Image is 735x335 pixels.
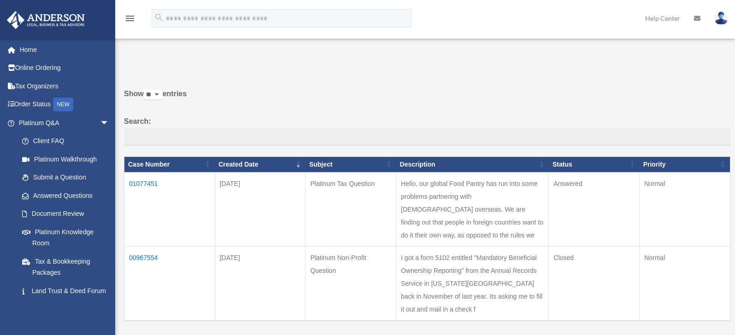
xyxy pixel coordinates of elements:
[6,77,123,95] a: Tax Organizers
[124,115,730,145] label: Search:
[144,90,163,100] select: Showentries
[124,172,215,246] td: 01077451
[396,172,549,246] td: Hello, our global Food Pantry has run into some problems partnering with [DEMOGRAPHIC_DATA] overs...
[396,156,549,172] th: Description: activate to sort column ascending
[13,205,118,223] a: Document Review
[124,128,730,145] input: Search:
[4,11,88,29] img: Anderson Advisors Platinum Portal
[13,223,118,252] a: Platinum Knowledge Room
[640,246,730,321] td: Normal
[215,246,306,321] td: [DATE]
[124,156,215,172] th: Case Number: activate to sort column ascending
[306,156,396,172] th: Subject: activate to sort column ascending
[6,59,123,77] a: Online Ordering
[306,172,396,246] td: Platinum Tax Question
[13,282,118,300] a: Land Trust & Deed Forum
[13,150,118,168] a: Platinum Walkthrough
[6,95,123,114] a: Order StatusNEW
[6,114,118,132] a: Platinum Q&Aarrow_drop_down
[13,132,118,150] a: Client FAQ
[100,114,118,133] span: arrow_drop_down
[396,246,549,321] td: I got a form 5102 entitled "Mandatory Beneficial Ownership Reporting" from the Annual Records Ser...
[13,186,114,205] a: Answered Questions
[549,246,640,321] td: Closed
[549,156,640,172] th: Status: activate to sort column ascending
[640,156,730,172] th: Priority: activate to sort column ascending
[549,172,640,246] td: Answered
[154,12,164,23] i: search
[53,98,73,111] div: NEW
[306,246,396,321] td: Platinum Non-Profit Question
[13,168,118,187] a: Submit a Question
[13,300,118,318] a: Portal Feedback
[124,246,215,321] td: 00967554
[124,16,135,24] a: menu
[124,13,135,24] i: menu
[215,172,306,246] td: [DATE]
[215,156,306,172] th: Created Date: activate to sort column ascending
[6,40,123,59] a: Home
[13,252,118,282] a: Tax & Bookkeeping Packages
[640,172,730,246] td: Normal
[124,87,730,110] label: Show entries
[714,12,728,25] img: User Pic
